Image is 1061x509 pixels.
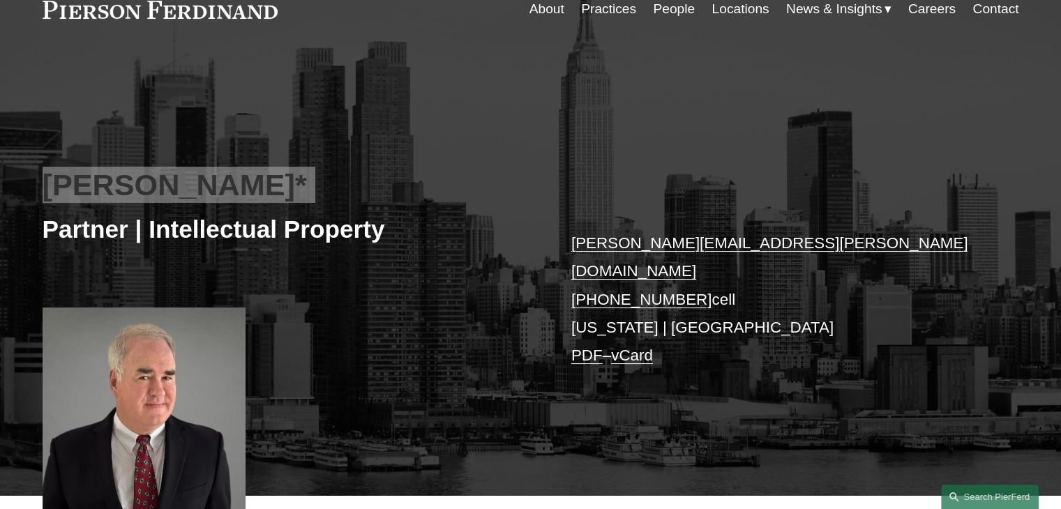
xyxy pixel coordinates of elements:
[941,485,1039,509] a: Search this site
[571,347,603,364] a: PDF
[571,234,968,280] a: [PERSON_NAME][EMAIL_ADDRESS][PERSON_NAME][DOMAIN_NAME]
[611,347,653,364] a: vCard
[43,214,531,245] h3: Partner | Intellectual Property
[571,291,712,308] a: [PHONE_NUMBER]
[43,167,531,203] h2: [PERSON_NAME]*
[571,229,978,370] p: cell [US_STATE] | [GEOGRAPHIC_DATA] –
